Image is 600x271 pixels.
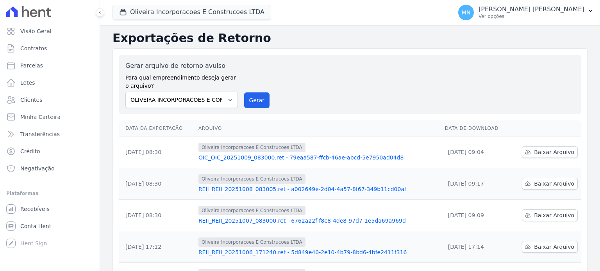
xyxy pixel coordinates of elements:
td: [DATE] 09:09 [442,200,510,231]
span: Recebíveis [20,205,50,213]
span: Baixar Arquivo [534,180,574,188]
a: Contratos [3,41,96,56]
h2: Exportações de Retorno [112,31,587,45]
button: Oliveira Incorporacoes E Construcoes LTDA [112,5,271,19]
label: Para qual empreendimento deseja gerar o arquivo? [125,71,238,90]
span: Contratos [20,44,47,52]
span: Oliveira Incorporacoes E Construcoes LTDA [198,143,305,152]
td: [DATE] 08:30 [119,200,195,231]
span: Oliveira Incorporacoes E Construcoes LTDA [198,237,305,247]
a: Clientes [3,92,96,108]
th: Data da Exportação [119,120,195,136]
td: [DATE] 17:12 [119,231,195,263]
a: Crédito [3,143,96,159]
span: Baixar Arquivo [534,148,574,156]
td: [DATE] 09:04 [442,136,510,168]
span: Conta Hent [20,222,51,230]
a: Baixar Arquivo [522,241,578,253]
a: Conta Hent [3,218,96,234]
a: Baixar Arquivo [522,178,578,190]
a: Visão Geral [3,23,96,39]
span: Baixar Arquivo [534,243,574,251]
span: MN [462,10,471,15]
p: Ver opções [479,13,584,19]
a: Baixar Arquivo [522,146,578,158]
a: REII_REII_20251007_083000.ret - 6762a22f-f8c8-4de8-97d7-1e5da69a969d [198,217,439,225]
th: Data de Download [442,120,510,136]
span: Minha Carteira [20,113,61,121]
th: Arquivo [195,120,442,136]
a: Baixar Arquivo [522,209,578,221]
span: Crédito [20,147,40,155]
span: Transferências [20,130,60,138]
span: Lotes [20,79,35,87]
span: Oliveira Incorporacoes E Construcoes LTDA [198,174,305,184]
td: [DATE] 08:30 [119,136,195,168]
a: Lotes [3,75,96,90]
label: Gerar arquivo de retorno avulso [125,61,238,71]
a: Minha Carteira [3,109,96,125]
a: Negativação [3,161,96,176]
a: REII_REII_20251008_083005.ret - a002649e-2d04-4a57-8f67-349b11cd00af [198,185,439,193]
span: Negativação [20,165,55,172]
td: [DATE] 09:17 [442,168,510,200]
span: Oliveira Incorporacoes E Construcoes LTDA [198,206,305,215]
a: Parcelas [3,58,96,73]
td: [DATE] 17:14 [442,231,510,263]
p: [PERSON_NAME] [PERSON_NAME] [479,5,584,13]
span: Baixar Arquivo [534,211,574,219]
a: REII_REII_20251006_171240.ret - 5d849e40-2e10-4b79-8bd6-4bfe2411f316 [198,248,439,256]
button: MN [PERSON_NAME] [PERSON_NAME] Ver opções [452,2,600,23]
div: Plataformas [6,189,93,198]
td: [DATE] 08:30 [119,168,195,200]
span: Clientes [20,96,42,104]
span: Visão Geral [20,27,52,35]
span: Parcelas [20,62,43,69]
button: Gerar [244,92,270,108]
a: Recebíveis [3,201,96,217]
a: Transferências [3,126,96,142]
a: OIC_OIC_20251009_083000.ret - 79eaa587-ffcb-46ae-abcd-5e7950ad04d8 [198,154,439,161]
